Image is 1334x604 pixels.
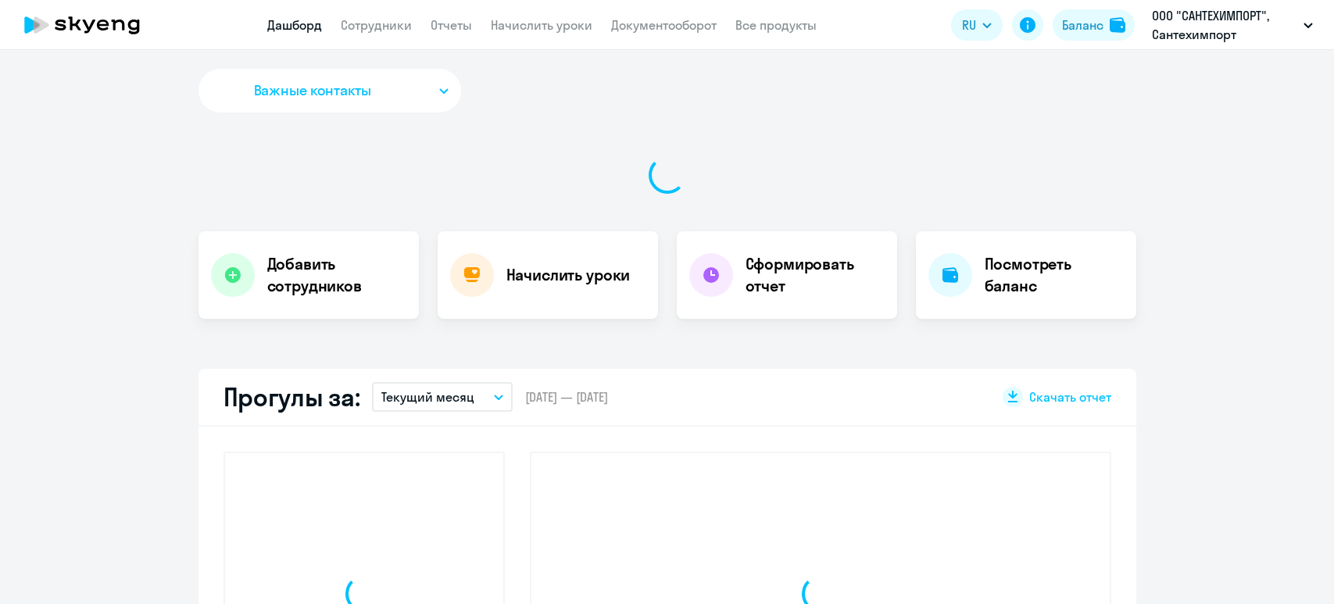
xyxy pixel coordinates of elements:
[1152,6,1297,44] p: ООО "САНТЕХИМПОРТ", Сантехимпорт постоплата
[491,17,592,33] a: Начислить уроки
[267,253,406,297] h4: Добавить сотрудников
[746,253,885,297] h4: Сформировать отчет
[372,382,513,412] button: Текущий месяц
[1053,9,1135,41] button: Балансbalance
[525,388,608,406] span: [DATE] — [DATE]
[1144,6,1321,44] button: ООО "САНТЕХИМПОРТ", Сантехимпорт постоплата
[254,80,371,101] span: Важные контакты
[381,388,474,406] p: Текущий месяц
[985,253,1124,297] h4: Посмотреть баланс
[1110,17,1125,33] img: balance
[1029,388,1111,406] span: Скачать отчет
[611,17,717,33] a: Документооборот
[1062,16,1103,34] div: Баланс
[506,264,631,286] h4: Начислить уроки
[341,17,412,33] a: Сотрудники
[951,9,1003,41] button: RU
[198,69,461,113] button: Важные контакты
[431,17,472,33] a: Отчеты
[224,381,360,413] h2: Прогулы за:
[962,16,976,34] span: RU
[267,17,322,33] a: Дашборд
[735,17,817,33] a: Все продукты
